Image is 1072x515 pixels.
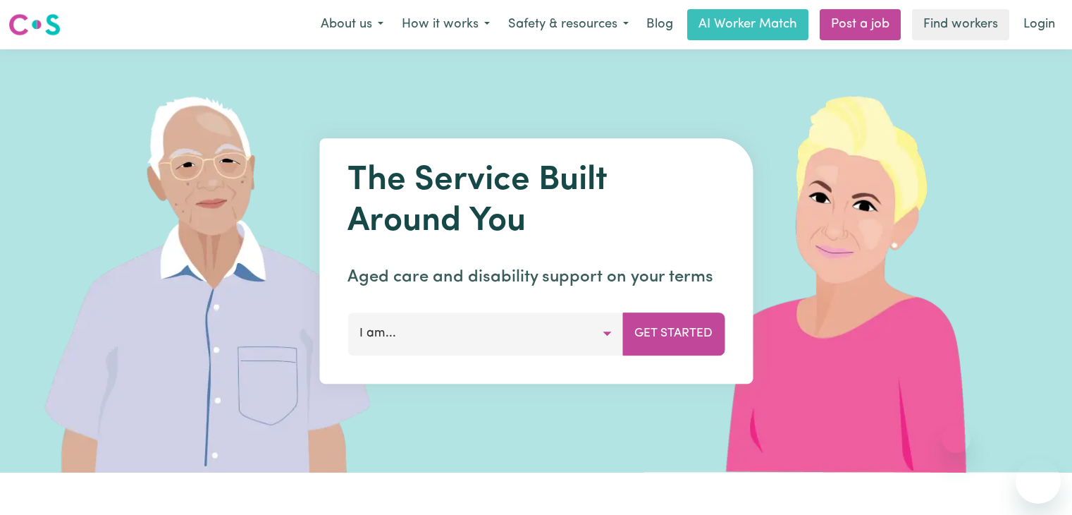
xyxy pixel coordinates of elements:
h1: The Service Built Around You [347,161,725,242]
a: Post a job [820,9,901,40]
a: Find workers [912,9,1009,40]
a: AI Worker Match [687,9,808,40]
button: How it works [393,10,499,40]
button: I am... [347,313,623,355]
p: Aged care and disability support on your terms [347,265,725,290]
a: Blog [638,9,682,40]
button: About us [312,10,393,40]
iframe: Button to launch messaging window [1016,459,1061,504]
button: Get Started [622,313,725,355]
a: Careseekers logo [8,8,61,41]
img: Careseekers logo [8,12,61,37]
button: Safety & resources [499,10,638,40]
a: Login [1015,9,1064,40]
iframe: Close message [942,425,971,453]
